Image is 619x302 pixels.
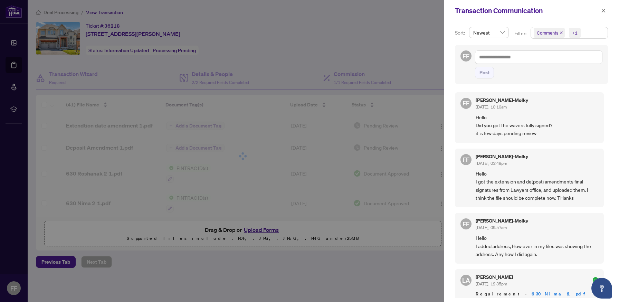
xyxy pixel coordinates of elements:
p: Filter: [514,30,527,37]
span: Comments [534,28,565,38]
span: Newest [473,27,505,38]
a: 630 Nima 2.pdf [532,291,589,297]
span: Requirement - [476,291,598,298]
h5: [PERSON_NAME]-Molky [476,218,528,223]
span: Hello I added address, How ever in my files was showing the address. Any how I did again. [476,234,598,258]
span: Hello I got the extension and de[posti amendments final signatures from Lawyers office, and uploa... [476,170,598,202]
span: Comments [537,29,558,36]
span: LA [462,275,470,285]
span: close [601,8,606,13]
span: FF [463,219,469,229]
button: Open asap [591,278,612,299]
span: [DATE], 03:48pm [476,161,507,166]
h5: [PERSON_NAME]-Molky [476,98,528,103]
span: FF [463,98,469,108]
span: Hello Did you get the wavers fully signed? it is few days pending review [476,113,598,138]
div: Transaction Communication [455,6,599,16]
button: Post [475,67,494,78]
span: check-circle [593,277,598,283]
h5: [PERSON_NAME]-Molky [476,154,528,159]
span: [DATE], 09:57am [476,225,507,230]
div: +1 [572,29,578,36]
p: Sort: [455,29,466,37]
span: [DATE], 12:35pm [476,281,507,286]
span: [DATE], 10:10am [476,104,507,110]
span: FF [463,51,469,61]
h5: [PERSON_NAME] [476,275,513,280]
span: close [560,31,563,35]
span: FF [463,155,469,164]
